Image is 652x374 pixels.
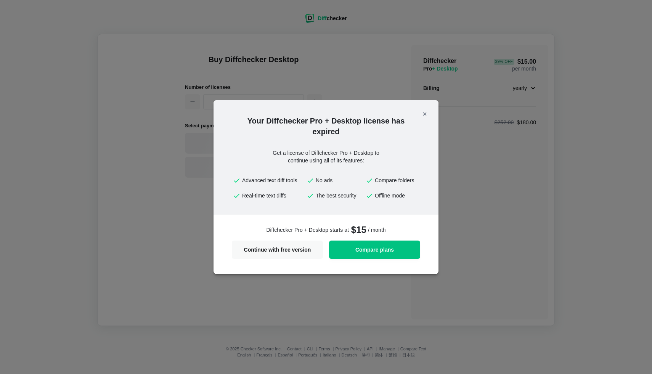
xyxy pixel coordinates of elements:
button: Close modal [419,108,431,120]
span: $15 [350,224,366,236]
span: Advanced text diff tools [242,177,302,184]
span: / month [368,226,386,234]
h2: Your Diffchecker Pro + Desktop license has expired [214,116,438,137]
div: Get a license of Diffchecker Pro + Desktop to continue using all of its features: [257,149,395,164]
span: Diffchecker Pro + Desktop starts at [266,226,348,234]
span: Continue with free version [236,247,318,252]
button: Continue with free version [232,241,323,259]
span: Compare plans [334,247,416,252]
a: Compare plans [329,241,420,259]
span: Compare folders [375,177,419,184]
span: The best security [316,192,361,199]
span: Offline mode [375,192,419,199]
span: No ads [316,177,361,184]
span: Real-time text diffs [242,192,302,199]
